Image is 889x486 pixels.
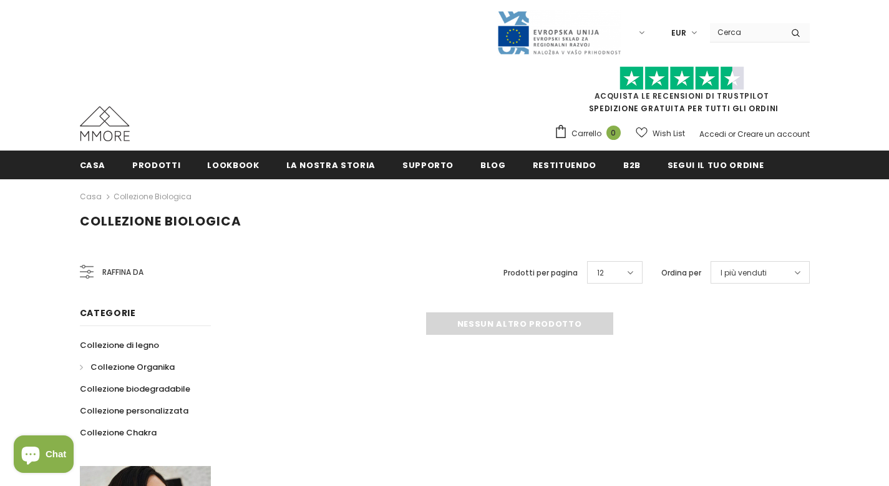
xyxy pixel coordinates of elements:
a: supporto [402,151,454,179]
a: Creare un account [737,129,810,139]
a: Acquista le recensioni di TrustPilot [595,91,769,101]
a: Casa [80,189,102,204]
span: Wish List [653,127,685,140]
a: Collezione biologica [114,191,192,202]
span: Collezione di legno [80,339,159,351]
a: Collezione Chakra [80,422,157,444]
a: Restituendo [533,151,596,179]
span: Lookbook [207,159,259,171]
span: EUR [671,27,686,39]
a: Javni Razpis [497,27,621,37]
span: 12 [597,267,604,279]
span: Casa [80,159,106,171]
inbox-online-store-chat: Shopify online store chat [10,435,77,476]
span: Prodotti [132,159,180,171]
span: Restituendo [533,159,596,171]
span: La nostra storia [286,159,376,171]
a: Collezione Organika [80,356,175,378]
span: Segui il tuo ordine [668,159,764,171]
span: Blog [480,159,506,171]
img: Javni Razpis [497,10,621,56]
span: I più venduti [721,267,767,279]
span: Collezione Organika [90,361,175,373]
img: Casi MMORE [80,106,130,141]
input: Search Site [710,23,782,41]
span: Collezione personalizzata [80,405,188,417]
a: Collezione di legno [80,334,159,356]
span: B2B [623,159,641,171]
a: Wish List [636,122,685,144]
span: Carrello [571,127,601,140]
span: SPEDIZIONE GRATUITA PER TUTTI GLI ORDINI [554,72,810,114]
label: Ordina per [661,267,701,279]
a: Accedi [699,129,726,139]
span: Collezione biodegradabile [80,383,190,395]
span: Collezione Chakra [80,427,157,439]
span: Collezione biologica [80,212,241,230]
span: Raffina da [102,265,143,279]
a: Blog [480,151,506,179]
img: Fidati di Pilot Stars [619,66,744,91]
a: La nostra storia [286,151,376,179]
a: Segui il tuo ordine [668,151,764,179]
span: Categorie [80,307,136,319]
a: Lookbook [207,151,259,179]
a: Collezione biodegradabile [80,378,190,400]
span: or [728,129,736,139]
a: Casa [80,151,106,179]
a: B2B [623,151,641,179]
a: Prodotti [132,151,180,179]
a: Collezione personalizzata [80,400,188,422]
label: Prodotti per pagina [503,267,578,279]
a: Carrello 0 [554,124,627,143]
span: supporto [402,159,454,171]
span: 0 [606,126,621,140]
